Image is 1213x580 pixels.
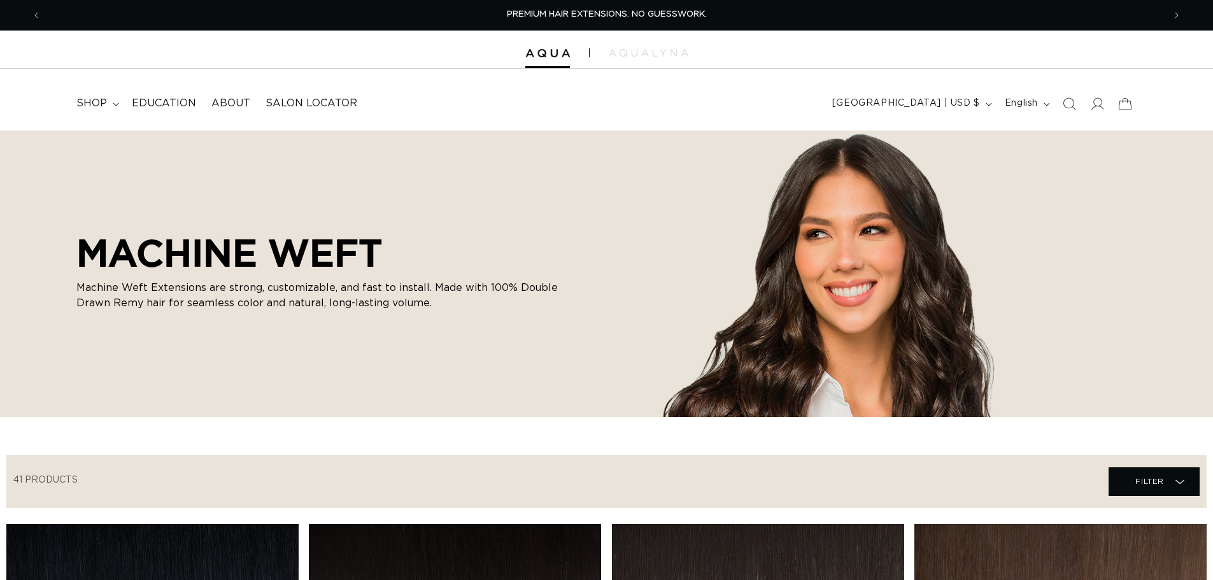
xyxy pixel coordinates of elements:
summary: shop [69,89,124,118]
a: Salon Locator [258,89,365,118]
button: Next announcement [1163,3,1191,27]
button: [GEOGRAPHIC_DATA] | USD $ [825,92,997,116]
span: 41 products [13,476,78,485]
span: About [211,97,250,110]
p: Machine Weft Extensions are strong, customizable, and fast to install. Made with 100% Double Draw... [76,280,560,311]
span: Filter [1135,469,1164,493]
span: Education [132,97,196,110]
span: [GEOGRAPHIC_DATA] | USD $ [832,97,980,110]
button: Previous announcement [22,3,50,27]
a: About [204,89,258,118]
img: aqualyna.com [609,49,688,57]
summary: Search [1055,90,1083,118]
span: Salon Locator [266,97,357,110]
a: Education [124,89,204,118]
span: PREMIUM HAIR EXTENSIONS. NO GUESSWORK. [507,10,707,18]
span: shop [76,97,107,110]
span: English [1005,97,1038,110]
h2: MACHINE WEFT [76,230,560,275]
img: Aqua Hair Extensions [525,49,570,58]
summary: Filter [1109,467,1200,496]
button: English [997,92,1055,116]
